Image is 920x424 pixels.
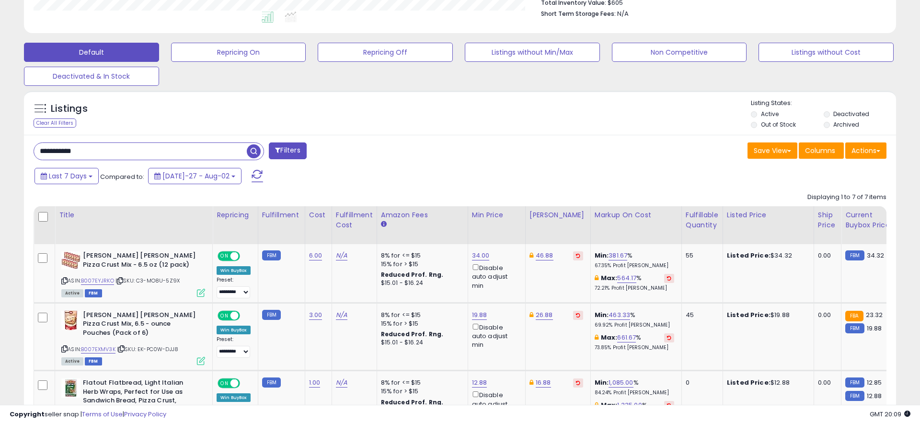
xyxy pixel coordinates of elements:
[381,210,464,220] div: Amazon Fees
[148,168,241,184] button: [DATE]-27 - Aug-02
[336,310,347,320] a: N/A
[217,393,251,402] div: Win BuyBox
[117,345,178,353] span: | SKU: EK-PC0W-DJJ8
[61,311,205,364] div: ASIN:
[171,43,306,62] button: Repricing On
[381,220,387,229] small: Amazon Fees.
[262,377,281,388] small: FBM
[309,210,328,220] div: Cost
[595,310,609,319] b: Min:
[799,142,844,159] button: Columns
[34,168,99,184] button: Last 7 Days
[867,324,882,333] span: 19.88
[867,251,885,260] span: 34.32
[805,146,835,155] span: Columns
[807,193,886,202] div: Displaying 1 to 7 of 7 items
[218,379,230,388] span: ON
[529,210,586,220] div: [PERSON_NAME]
[727,210,810,220] div: Listed Price
[727,251,806,260] div: $34.32
[51,102,88,116] h5: Listings
[472,262,518,290] div: Disable auto adjust min
[818,210,837,230] div: Ship Price
[601,273,618,283] b: Max:
[833,110,869,118] label: Deactivated
[381,339,460,347] div: $15.01 - $16.24
[217,336,251,358] div: Preset:
[541,10,616,18] b: Short Term Storage Fees:
[61,289,83,297] span: All listings currently available for purchase on Amazon
[761,120,796,129] label: Out of Stock
[833,120,859,129] label: Archived
[61,251,205,296] div: ASIN:
[472,389,518,417] div: Disable auto adjust min
[24,43,159,62] button: Default
[10,410,166,419] div: seller snap | |
[727,378,770,387] b: Listed Price:
[595,322,674,329] p: 69.92% Profit [PERSON_NAME]
[124,410,166,419] a: Privacy Policy
[686,378,715,387] div: 0
[845,142,886,159] button: Actions
[59,210,208,220] div: Title
[595,378,674,396] div: %
[595,311,674,329] div: %
[595,344,674,351] p: 73.85% Profit [PERSON_NAME]
[217,326,251,334] div: Win BuyBox
[381,260,460,269] div: 15% for > $15
[262,250,281,260] small: FBM
[318,43,453,62] button: Repricing Off
[24,67,159,86] button: Deactivated & In Stock
[472,210,521,220] div: Min Price
[845,323,864,333] small: FBM
[727,378,806,387] div: $12.88
[595,333,674,351] div: %
[336,251,347,260] a: N/A
[595,251,609,260] b: Min:
[381,279,460,287] div: $15.01 - $16.24
[381,387,460,396] div: 15% for > $15
[866,310,883,319] span: 23.32
[595,285,674,292] p: 72.21% Profit [PERSON_NAME]
[34,118,76,128] div: Clear All Filters
[472,310,487,320] a: 19.88
[472,251,490,260] a: 34.00
[381,311,460,319] div: 8% for <= $15
[845,311,863,321] small: FBA
[686,210,719,230] div: Fulfillable Quantity
[239,311,254,319] span: OFF
[867,391,882,400] span: 12.88
[845,250,864,260] small: FBM
[61,251,80,270] img: 519f7qTvx0L._SL40_.jpg
[239,379,254,388] span: OFF
[595,274,674,292] div: %
[612,43,747,62] button: Non Competitive
[100,172,144,181] span: Compared to:
[472,322,518,350] div: Disable auto adjust min
[761,110,779,118] label: Active
[83,251,199,271] b: [PERSON_NAME] [PERSON_NAME] Pizza Crust Mix - 6.5 oz (12 pack)
[81,345,115,353] a: B007EXMV3K
[262,310,281,320] small: FBM
[595,251,674,269] div: %
[867,378,882,387] span: 12.85
[845,377,864,388] small: FBM
[309,251,322,260] a: 6.00
[617,333,636,342] a: 661.67
[609,310,630,320] a: 463.33
[217,277,251,298] div: Preset:
[727,310,770,319] b: Listed Price:
[309,310,322,320] a: 3.00
[818,251,834,260] div: 0.00
[309,378,321,388] a: 1.00
[218,311,230,319] span: ON
[239,252,254,260] span: OFF
[61,311,80,330] img: 4196lyfOiYL._SL40_.jpg
[465,43,600,62] button: Listings without Min/Max
[262,210,301,220] div: Fulfillment
[61,357,83,365] span: All listings currently available for purchase on Amazon
[381,251,460,260] div: 8% for <= $15
[381,319,460,328] div: 15% for > $15
[609,378,633,388] a: 1,085.00
[617,273,636,283] a: 564.17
